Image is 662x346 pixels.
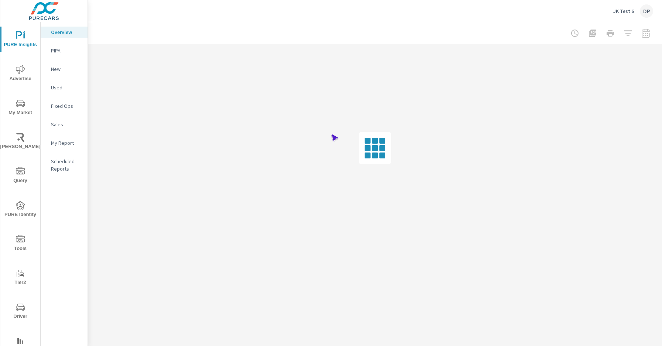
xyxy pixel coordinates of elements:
div: PIPA [41,45,88,56]
p: PIPA [51,47,82,54]
p: JK Test 6 [613,8,634,14]
div: My Report [41,137,88,148]
span: Query [3,167,38,185]
span: [PERSON_NAME] [3,133,38,151]
p: Sales [51,121,82,128]
p: Fixed Ops [51,102,82,110]
div: Sales [41,119,88,130]
div: Scheduled Reports [41,156,88,174]
span: Tier2 [3,269,38,287]
p: Scheduled Reports [51,158,82,172]
span: Tools [3,235,38,253]
p: Used [51,84,82,91]
div: New [41,64,88,75]
span: Driver [3,303,38,321]
div: Fixed Ops [41,100,88,112]
span: PURE Identity [3,201,38,219]
span: PURE Insights [3,31,38,49]
p: Overview [51,28,82,36]
div: DP [640,4,653,18]
p: My Report [51,139,82,147]
span: My Market [3,99,38,117]
div: Used [41,82,88,93]
p: New [51,65,82,73]
span: Advertise [3,65,38,83]
div: Overview [41,27,88,38]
